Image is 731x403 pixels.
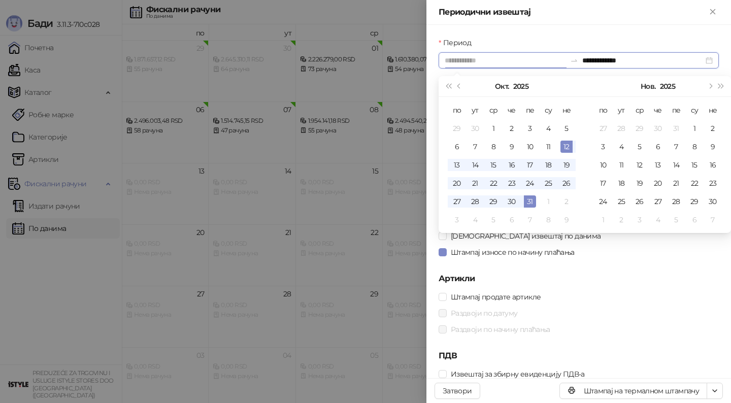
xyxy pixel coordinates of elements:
[487,122,500,135] div: 1
[597,195,609,208] div: 24
[524,195,536,208] div: 31
[445,55,566,66] input: Период
[704,119,722,138] td: 2025-11-02
[704,211,722,229] td: 2025-12-07
[615,159,627,171] div: 11
[447,291,545,303] span: Штампај продате артикле
[716,76,727,96] button: Следећа година (Control + right)
[634,214,646,226] div: 3
[560,122,573,135] div: 5
[469,159,481,171] div: 14
[688,177,701,189] div: 22
[560,177,573,189] div: 26
[594,101,612,119] th: по
[557,119,576,138] td: 2025-10-05
[448,138,466,156] td: 2025-10-06
[649,211,667,229] td: 2025-12-04
[451,159,463,171] div: 13
[667,156,685,174] td: 2025-11-14
[594,174,612,192] td: 2025-11-17
[503,156,521,174] td: 2025-10-16
[649,119,667,138] td: 2025-10-30
[612,211,630,229] td: 2025-12-02
[670,177,682,189] div: 21
[524,141,536,153] div: 10
[466,174,484,192] td: 2025-10-21
[447,308,521,319] span: Раздвоји по датуму
[451,214,463,226] div: 3
[594,211,612,229] td: 2025-12-01
[560,214,573,226] div: 9
[503,119,521,138] td: 2025-10-02
[649,101,667,119] th: че
[487,177,500,189] div: 22
[667,119,685,138] td: 2025-10-31
[649,156,667,174] td: 2025-11-13
[612,101,630,119] th: ут
[630,211,649,229] td: 2025-12-03
[451,195,463,208] div: 27
[688,159,701,171] div: 15
[615,177,627,189] div: 18
[495,76,509,96] button: Изабери месец
[707,195,719,208] div: 30
[652,195,664,208] div: 27
[660,76,675,96] button: Изабери годину
[435,383,480,399] button: Затвори
[503,174,521,192] td: 2025-10-23
[612,119,630,138] td: 2025-10-28
[542,195,554,208] div: 1
[521,156,539,174] td: 2025-10-17
[503,101,521,119] th: че
[539,101,557,119] th: су
[448,119,466,138] td: 2025-09-29
[707,214,719,226] div: 7
[560,195,573,208] div: 2
[539,156,557,174] td: 2025-10-18
[521,138,539,156] td: 2025-10-10
[634,122,646,135] div: 29
[539,138,557,156] td: 2025-10-11
[448,101,466,119] th: по
[634,141,646,153] div: 5
[649,138,667,156] td: 2025-11-06
[652,122,664,135] div: 30
[597,141,609,153] div: 3
[649,174,667,192] td: 2025-11-20
[688,214,701,226] div: 6
[451,177,463,189] div: 20
[503,211,521,229] td: 2025-11-06
[652,177,664,189] div: 20
[707,6,719,18] button: Close
[667,211,685,229] td: 2025-12-05
[539,174,557,192] td: 2025-10-25
[685,101,704,119] th: су
[448,174,466,192] td: 2025-10-20
[707,177,719,189] div: 23
[570,56,578,64] span: swap-right
[557,211,576,229] td: 2025-11-09
[542,141,554,153] div: 11
[524,214,536,226] div: 7
[542,177,554,189] div: 25
[670,141,682,153] div: 7
[688,195,701,208] div: 29
[670,195,682,208] div: 28
[559,383,707,399] button: Штампај на термалном штампачу
[466,138,484,156] td: 2025-10-07
[448,211,466,229] td: 2025-11-03
[667,174,685,192] td: 2025-11-21
[539,192,557,211] td: 2025-11-01
[506,141,518,153] div: 9
[539,119,557,138] td: 2025-10-04
[447,247,579,258] span: Штампај износе по начину плаћања
[615,122,627,135] div: 28
[685,156,704,174] td: 2025-11-15
[524,177,536,189] div: 24
[487,214,500,226] div: 5
[447,230,605,242] span: [DEMOGRAPHIC_DATA] извештај по данима
[704,76,715,96] button: Следећи месец (PageDown)
[615,214,627,226] div: 2
[704,192,722,211] td: 2025-11-30
[466,156,484,174] td: 2025-10-14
